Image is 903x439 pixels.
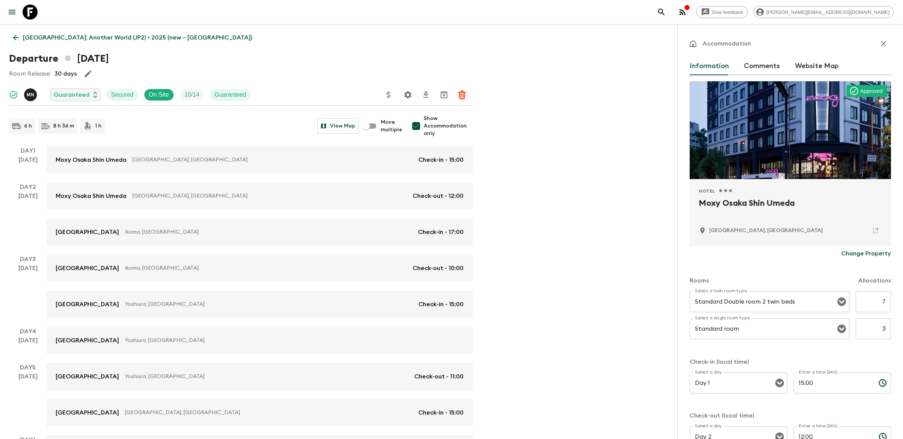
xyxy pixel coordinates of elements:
[436,87,451,102] button: Archive (Completed, Cancelled or Unsynced Departures only)
[418,228,464,237] p: Check-in - 17:00
[18,191,38,246] div: [DATE]
[132,156,412,164] p: [GEOGRAPHIC_DATA], [GEOGRAPHIC_DATA]
[414,372,464,381] p: Check-out - 11:00
[418,87,433,102] button: Download CSV
[56,264,119,273] p: [GEOGRAPHIC_DATA]
[9,255,47,264] p: Day 3
[418,155,464,164] p: Check-in - 15:00
[149,90,169,99] p: On Site
[53,122,74,130] p: 8 h 36 m
[424,115,473,137] span: Show Accommodation only
[690,57,729,75] button: Information
[214,90,246,99] p: Guaranteed
[841,246,891,261] button: Change Property
[106,89,138,101] div: Secured
[317,118,359,134] button: View Map
[125,373,408,380] p: Yoshiura, [GEOGRAPHIC_DATA]
[836,324,847,334] button: Open
[95,122,102,130] p: 1 h
[47,363,473,390] a: [GEOGRAPHIC_DATA]Yoshiura, [GEOGRAPHIC_DATA]Check-out - 11:00
[56,408,119,417] p: [GEOGRAPHIC_DATA]
[696,6,748,18] a: Give feedback
[125,337,458,344] p: Yoshiura, [GEOGRAPHIC_DATA]
[24,91,38,97] span: Maho Nagareda
[18,155,38,173] div: [DATE]
[56,228,119,237] p: [GEOGRAPHIC_DATA]
[47,399,473,426] a: [GEOGRAPHIC_DATA][GEOGRAPHIC_DATA], [GEOGRAPHIC_DATA]Check-in - 15:00
[47,182,473,210] a: Moxy Osaka Shin Umeda[GEOGRAPHIC_DATA], [GEOGRAPHIC_DATA]Check-out - 12:00
[9,51,109,66] h1: Departure [DATE]
[699,197,882,221] h2: Moxy Osaka Shin Umeda
[9,327,47,336] p: Day 4
[132,192,407,200] p: [GEOGRAPHIC_DATA], [GEOGRAPHIC_DATA]
[144,89,174,101] div: On Site
[56,155,126,164] p: Moxy Osaka Shin Umeda
[24,88,38,101] button: MN
[56,372,119,381] p: [GEOGRAPHIC_DATA]
[381,118,403,134] span: Move multiple
[413,264,464,273] p: Check-out - 10:00
[413,191,464,201] p: Check-out - 12:00
[125,228,412,236] p: Ikoma, [GEOGRAPHIC_DATA]
[709,227,823,234] p: Osaka, Japan
[836,296,847,307] button: Open
[702,39,751,48] p: Accommodation
[400,87,415,102] button: Settings
[47,327,473,354] a: [GEOGRAPHIC_DATA]Yoshiura, [GEOGRAPHIC_DATA]
[695,288,747,294] label: Select a twin room type
[24,122,32,130] p: 6 h
[47,291,473,318] a: [GEOGRAPHIC_DATA]Yoshiura, [GEOGRAPHIC_DATA]Check-in - 15:00
[841,249,891,258] p: Change Property
[27,92,34,98] p: M N
[9,69,51,78] p: Room Release:
[5,5,20,20] button: menu
[455,87,470,102] button: Delete
[699,188,715,194] span: Hotel
[381,87,396,102] button: Update Price, Early Bird Discount and Costs
[690,411,891,420] p: Check-out (local time)
[690,276,709,285] p: Rooms
[708,9,747,15] span: Give feedback
[18,372,38,426] div: [DATE]
[18,264,38,318] div: [DATE]
[695,369,722,375] label: Select a day
[23,33,252,42] p: [GEOGRAPHIC_DATA]: Another World (JP2) • 2025 (new – [GEOGRAPHIC_DATA])
[695,423,722,429] label: Select a day
[18,336,38,354] div: [DATE]
[754,6,894,18] div: [PERSON_NAME][EMAIL_ADDRESS][DOMAIN_NAME]
[55,69,77,78] p: 30 days
[794,372,873,393] input: hh:mm
[860,87,883,95] p: Approved
[9,182,47,191] p: Day 2
[418,300,464,309] p: Check-in - 15:00
[695,315,750,321] label: Select a single room type
[858,276,891,285] p: Allocations
[9,363,47,372] p: Day 5
[774,378,785,388] button: Open
[690,81,891,179] div: Photo of Moxy Osaka Shin Umeda
[125,301,412,308] p: Yoshiura, [GEOGRAPHIC_DATA]
[795,57,839,75] button: Website Map
[56,300,119,309] p: [GEOGRAPHIC_DATA]
[56,336,119,345] p: [GEOGRAPHIC_DATA]
[54,90,90,99] p: Guaranteed
[125,264,407,272] p: Ikoma, [GEOGRAPHIC_DATA]
[125,409,412,416] p: [GEOGRAPHIC_DATA], [GEOGRAPHIC_DATA]
[180,89,204,101] div: Trip Fill
[9,146,47,155] p: Day 1
[47,255,473,282] a: [GEOGRAPHIC_DATA]Ikoma, [GEOGRAPHIC_DATA]Check-out - 10:00
[762,9,894,15] span: [PERSON_NAME][EMAIL_ADDRESS][DOMAIN_NAME]
[47,146,473,173] a: Moxy Osaka Shin Umeda[GEOGRAPHIC_DATA], [GEOGRAPHIC_DATA]Check-in - 15:00
[875,375,890,390] button: Choose time, selected time is 3:00 PM
[690,357,891,366] p: Check-in (local time)
[654,5,669,20] button: search adventures
[184,90,199,99] p: 10 / 14
[418,408,464,417] p: Check-in - 15:00
[47,219,473,246] a: [GEOGRAPHIC_DATA]Ikoma, [GEOGRAPHIC_DATA]Check-in - 17:00
[9,90,18,99] svg: Synced Successfully
[9,30,256,45] a: [GEOGRAPHIC_DATA]: Another World (JP2) • 2025 (new – [GEOGRAPHIC_DATA])
[744,57,780,75] button: Comments
[56,191,126,201] p: Moxy Osaka Shin Umeda
[799,423,838,429] label: Enter a time (24h)
[111,90,134,99] p: Secured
